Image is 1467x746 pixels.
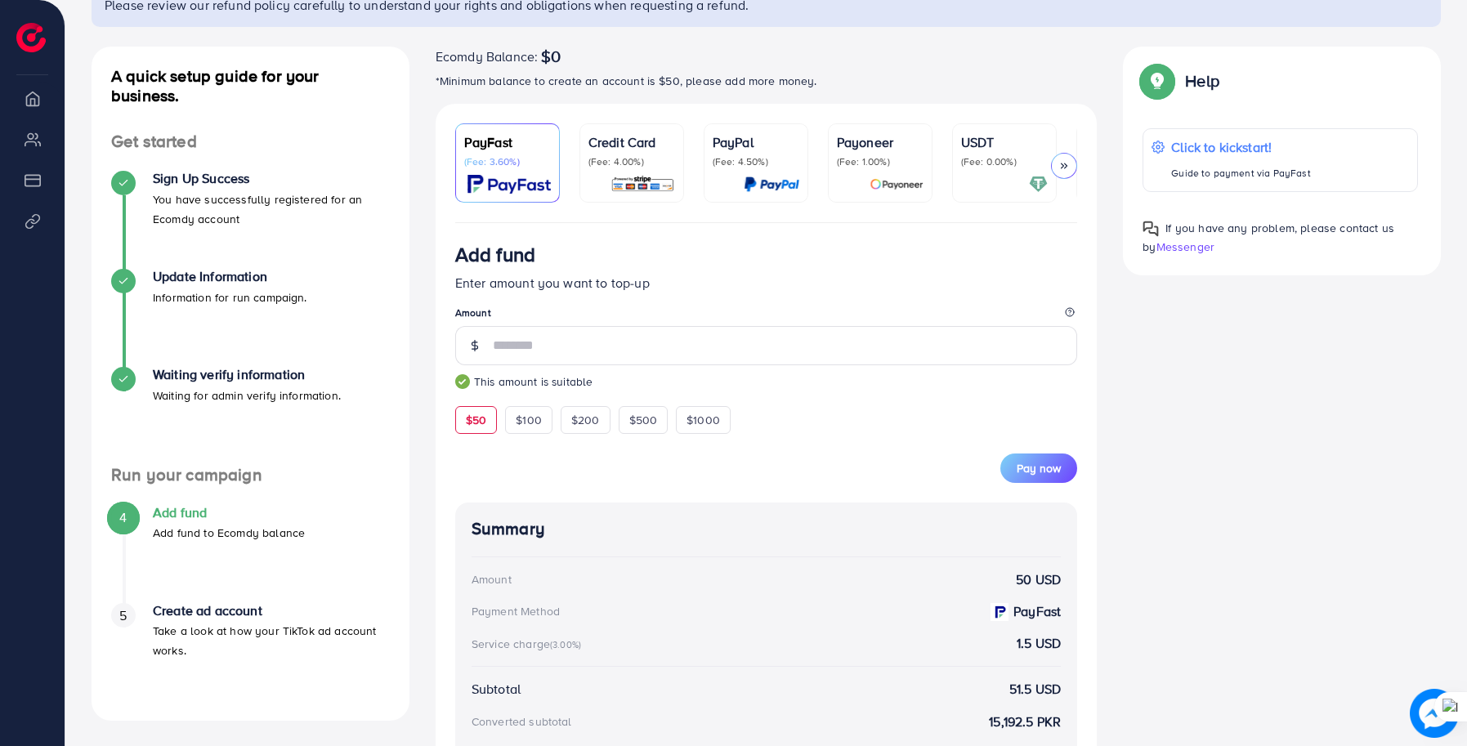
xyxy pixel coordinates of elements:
img: payment [991,603,1009,621]
p: USDT [961,132,1048,152]
p: *Minimum balance to create an account is $50, please add more money. [436,71,1098,91]
p: Take a look at how your TikTok ad account works. [153,621,390,660]
strong: PayFast [1013,602,1061,621]
strong: 1.5 USD [1017,634,1061,653]
p: (Fee: 3.60%) [464,155,551,168]
h4: A quick setup guide for your business. [92,66,409,105]
span: Pay now [1017,460,1061,476]
strong: 51.5 USD [1009,680,1061,699]
h4: Update Information [153,269,307,284]
span: $100 [516,412,542,428]
small: This amount is suitable [455,373,1078,390]
div: Service charge [472,636,586,652]
small: (3.00%) [550,638,581,651]
li: Waiting verify information [92,367,409,465]
p: PayFast [464,132,551,152]
img: Popup guide [1143,66,1172,96]
p: (Fee: 4.50%) [713,155,799,168]
p: PayPal [713,132,799,152]
legend: Amount [455,306,1078,326]
strong: 15,192.5 PKR [989,712,1061,731]
h4: Summary [472,519,1062,539]
p: Payoneer [837,132,924,152]
li: Create ad account [92,603,409,701]
p: (Fee: 0.00%) [961,155,1048,168]
p: Help [1185,71,1219,91]
h3: Add fund [455,243,535,266]
h4: Get started [92,132,409,152]
p: You have successfully registered for an Ecomdy account [153,190,390,229]
div: Subtotal [472,680,521,699]
h4: Add fund [153,505,305,520]
h4: Sign Up Success [153,171,390,186]
h4: Waiting verify information [153,367,341,382]
img: card [611,175,675,194]
span: Ecomdy Balance: [436,47,538,66]
p: Waiting for admin verify information. [153,386,341,405]
div: Converted subtotal [472,713,572,730]
span: $1000 [687,412,720,428]
span: 5 [119,606,127,625]
img: card [870,175,924,194]
div: Amount [472,571,512,587]
img: image [1411,690,1458,737]
li: Add fund [92,505,409,603]
strong: 50 USD [1016,570,1061,589]
span: $0 [541,47,561,66]
img: card [744,175,799,194]
span: $500 [629,412,658,428]
p: Information for run campaign. [153,288,307,307]
li: Update Information [92,269,409,367]
p: (Fee: 4.00%) [588,155,675,168]
h4: Create ad account [153,603,390,619]
div: Payment Method [472,603,560,619]
img: card [1029,175,1048,194]
span: $200 [571,412,600,428]
h4: Run your campaign [92,465,409,485]
span: If you have any problem, please contact us by [1143,220,1394,255]
p: Enter amount you want to top-up [455,273,1078,293]
p: Guide to payment via PayFast [1171,163,1310,183]
p: Click to kickstart! [1171,137,1310,157]
span: Messenger [1156,239,1214,255]
span: $50 [466,412,486,428]
img: guide [455,374,470,389]
p: Add fund to Ecomdy balance [153,523,305,543]
button: Pay now [1000,453,1077,483]
li: Sign Up Success [92,171,409,269]
p: Credit Card [588,132,675,152]
img: logo [16,23,46,52]
img: card [467,175,551,194]
p: (Fee: 1.00%) [837,155,924,168]
img: Popup guide [1143,221,1159,237]
span: 4 [119,508,127,527]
